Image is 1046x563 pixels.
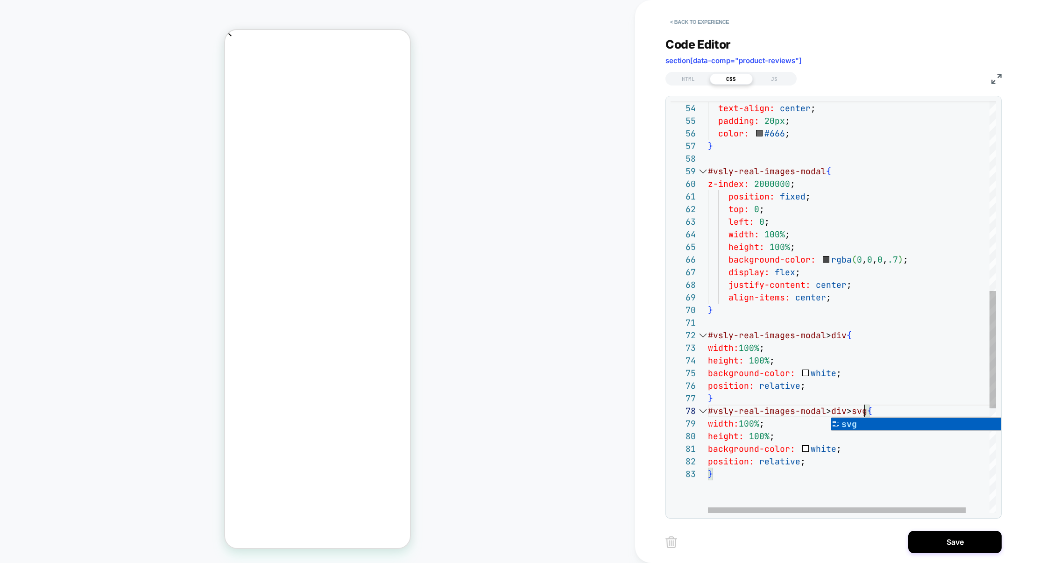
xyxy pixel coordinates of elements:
span: #666 [764,128,785,139]
span: ; [836,443,841,454]
span: ; [800,380,806,391]
span: ( [852,254,857,265]
span: height: [708,431,744,442]
span: div [831,330,847,341]
span: , [872,254,877,265]
span: ; [785,128,790,139]
span: top: [728,204,749,214]
div: 70 [671,304,696,316]
span: > [847,406,852,416]
div: 60 [671,178,696,190]
span: ; [770,431,775,442]
span: color: [718,128,749,139]
span: svg [852,406,867,416]
div: 59 [671,165,696,178]
span: ; [826,292,831,303]
span: ; [770,355,775,366]
span: 0 [877,254,883,265]
span: text-align: [718,103,775,114]
span: 100% [739,342,759,353]
span: ; [790,178,795,189]
span: section[data-comp="product-reviews"] [665,56,802,65]
span: div [831,406,847,416]
span: { [867,406,872,416]
div: 55 [671,114,696,127]
span: ; [811,103,816,114]
img: fullscreen [991,74,1002,84]
span: , [862,254,867,265]
div: 62 [671,203,696,215]
span: display: [728,267,770,278]
div: 74 [671,354,696,367]
span: 0 [857,254,862,265]
span: #vsly-real-images-modal [708,406,826,416]
div: CSS [710,73,753,85]
span: ; [903,254,908,265]
div: 63 [671,215,696,228]
span: , [883,254,888,265]
div: 65 [671,241,696,253]
span: 100% [770,242,790,252]
span: svg [841,419,857,429]
span: 0 [867,254,872,265]
span: 100% [739,418,759,429]
span: position: [708,456,754,467]
div: 82 [671,455,696,468]
div: Suggest [831,418,1031,431]
div: 71 [671,316,696,329]
div: 69 [671,291,696,304]
span: width: [708,418,739,429]
span: height: [728,242,764,252]
div: 73 [671,342,696,354]
span: center [816,279,847,290]
span: > [826,330,831,341]
div: 81 [671,442,696,455]
span: ; [790,242,795,252]
span: 100% [749,355,770,366]
span: flex [775,267,795,278]
span: position: [708,380,754,391]
div: 56 [671,127,696,140]
span: #vsly-real-images-modal [708,166,826,177]
div: 68 [671,278,696,291]
span: white [811,443,836,454]
button: < Back to experience [665,14,734,29]
span: } [708,141,713,151]
span: background-color: [708,443,795,454]
div: 72 [671,329,696,342]
span: 20px [764,115,785,126]
span: white [811,368,836,378]
div: 77 [671,392,696,405]
div: 66 [671,253,696,266]
span: background-color: [708,368,795,378]
div: 79 [671,417,696,430]
div: 78 [671,405,696,417]
span: ; [785,115,790,126]
span: ; [800,456,806,467]
span: { [826,166,831,177]
span: ; [847,279,852,290]
img: delete [665,536,677,548]
span: ) [898,254,903,265]
span: 0 [759,216,764,227]
span: Code Editor [665,37,731,51]
span: left: [728,216,754,227]
span: > [826,406,831,416]
div: 76 [671,379,696,392]
span: align-items: [728,292,790,303]
div: JS [753,73,796,85]
span: padding: [718,115,759,126]
span: 0 [754,204,759,214]
span: center [795,292,826,303]
div: 58 [671,152,696,165]
span: relative [759,380,800,391]
div: 61 [671,190,696,203]
span: ; [806,191,811,202]
div: 54 [671,102,696,114]
span: } [708,469,713,479]
span: ; [795,267,800,278]
span: relative [759,456,800,467]
span: height: [708,355,744,366]
span: ; [836,368,841,378]
span: background-color: [728,254,816,265]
